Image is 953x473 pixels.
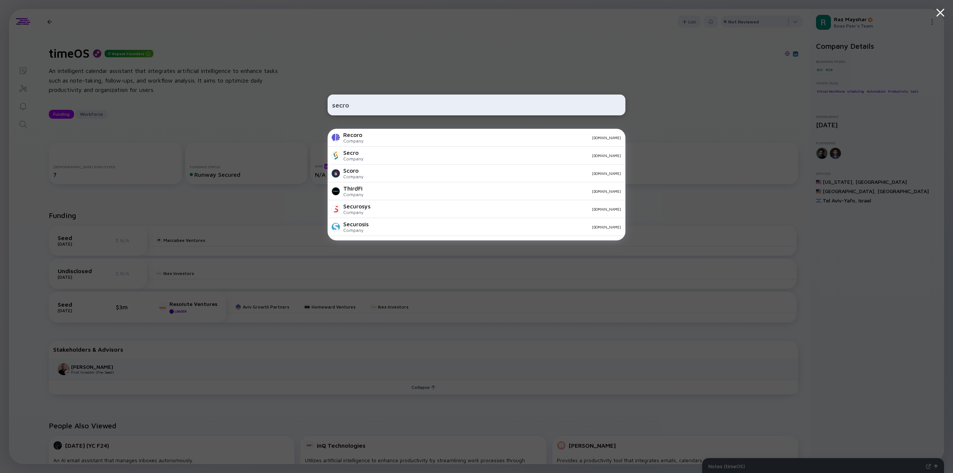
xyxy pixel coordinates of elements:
[343,167,363,174] div: Scoro
[369,135,621,140] div: [DOMAIN_NAME]
[369,189,621,194] div: [DOMAIN_NAME]
[343,210,370,215] div: Company
[343,174,363,179] div: Company
[343,156,363,162] div: Company
[343,192,363,197] div: Company
[343,131,363,138] div: Recoro
[376,207,621,211] div: [DOMAIN_NAME]
[343,138,363,144] div: Company
[374,225,621,229] div: [DOMAIN_NAME]
[369,153,621,158] div: [DOMAIN_NAME]
[343,149,363,156] div: Secro
[343,185,363,192] div: ThirdFi
[343,203,370,210] div: Securosys
[332,98,621,112] input: Search Company or Investor...
[369,171,621,176] div: [DOMAIN_NAME]
[343,221,369,227] div: Securosis
[343,239,370,245] div: Securonix
[343,227,369,233] div: Company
